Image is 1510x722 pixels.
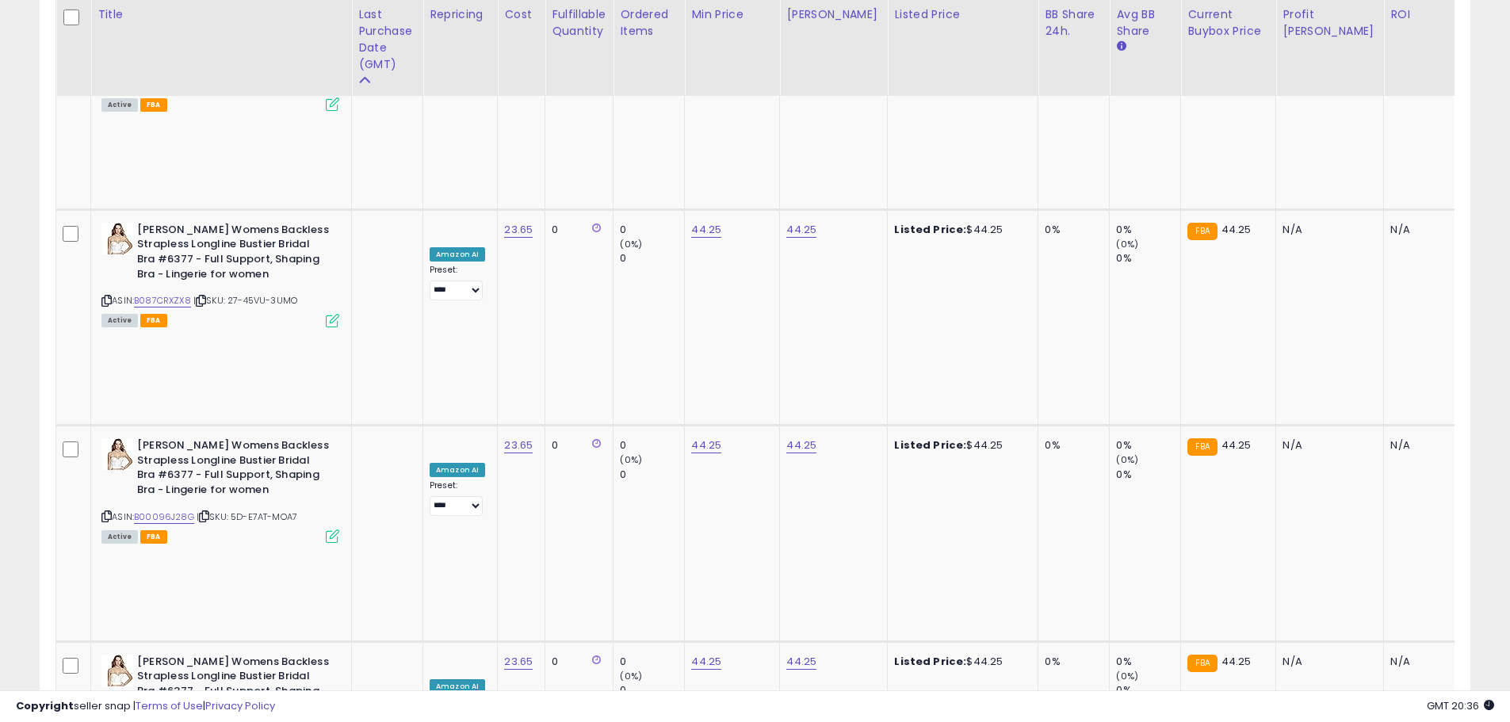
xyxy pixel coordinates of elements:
div: 0% [1116,438,1180,453]
div: 0% [1045,223,1097,237]
div: 0 [552,438,601,453]
strong: Copyright [16,698,74,713]
span: 2025-10-12 20:36 GMT [1427,698,1494,713]
a: 44.25 [691,222,721,238]
div: ASIN: [101,6,339,109]
small: (0%) [620,453,642,466]
span: | SKU: 5D-E7AT-MOA7 [197,510,297,523]
div: N/A [1390,438,1443,453]
span: All listings currently available for purchase on Amazon [101,314,138,327]
span: All listings currently available for purchase on Amazon [101,530,138,544]
small: (0%) [620,238,642,250]
div: Ordered Items [620,6,678,40]
small: (0%) [1116,453,1138,466]
div: 0 [620,655,684,669]
div: 0 [620,251,684,265]
a: B087CRXZX8 [134,294,191,308]
div: Repricing [430,6,491,23]
div: Current Buybox Price [1187,6,1269,40]
div: N/A [1390,655,1443,669]
div: 0 [552,655,601,669]
span: FBA [140,314,167,327]
div: $44.25 [894,438,1026,453]
div: Avg BB Share [1116,6,1174,40]
div: N/A [1390,223,1443,237]
div: ROI [1390,6,1448,23]
div: Amazon AI [430,679,485,693]
b: Listed Price: [894,654,966,669]
small: (0%) [1116,670,1138,682]
small: (0%) [1116,238,1138,250]
span: All listings currently available for purchase on Amazon [101,98,138,112]
span: 44.25 [1221,437,1252,453]
div: Profit [PERSON_NAME] [1283,6,1377,40]
a: 23.65 [504,654,533,670]
b: [PERSON_NAME] Womens Backless Strapless Longline Bustier Bridal Bra #6377 - Full Support, Shaping... [137,223,330,285]
div: Title [97,6,345,23]
b: [PERSON_NAME] Womens Backless Strapless Longline Bustier Bridal Bra #6377 - Full Support, Shaping... [137,438,330,501]
small: (0%) [620,670,642,682]
div: 0 [620,223,684,237]
div: Last Purchase Date (GMT) [358,6,416,73]
div: $44.25 [894,223,1026,237]
a: 23.65 [504,437,533,453]
a: 44.25 [691,654,721,670]
span: FBA [140,98,167,112]
span: 44.25 [1221,222,1252,237]
b: [PERSON_NAME] Womens Backless Strapless Longline Bustier Bridal Bra #6377 - Full Support, Shaping... [137,655,330,717]
a: 44.25 [786,222,816,238]
div: ASIN: [101,438,339,541]
div: Min Price [691,6,773,23]
a: 44.25 [786,654,816,670]
div: 0 [620,683,684,697]
div: 0 [552,223,601,237]
a: B00096J28G [134,510,194,524]
div: Listed Price [894,6,1031,23]
span: | SKU: 27-45VU-3UMO [193,294,297,307]
div: 0% [1116,223,1180,237]
span: 44.25 [1221,654,1252,669]
div: 0 [620,438,684,453]
a: Terms of Use [136,698,203,713]
img: 41udgLDw6dL._SL40_.jpg [101,223,133,254]
div: [PERSON_NAME] [786,6,881,23]
div: 0% [1116,251,1180,265]
a: Privacy Policy [205,698,275,713]
div: 0% [1116,683,1180,697]
small: Avg BB Share. [1116,40,1126,54]
div: 0% [1045,438,1097,453]
div: 0% [1116,468,1180,482]
div: 0% [1116,655,1180,669]
small: FBA [1187,223,1217,240]
small: FBA [1187,655,1217,672]
div: N/A [1283,223,1371,237]
div: Preset: [430,480,485,516]
div: 0 [620,468,684,482]
div: ASIN: [101,223,339,326]
div: Preset: [430,265,485,300]
img: 418H1n+2UKL._SL40_.jpg [101,655,133,686]
div: N/A [1283,438,1371,453]
b: Listed Price: [894,222,966,237]
div: BB Share 24h. [1045,6,1103,40]
div: Cost [504,6,538,23]
span: FBA [140,530,167,544]
div: seller snap | | [16,699,275,714]
div: Amazon AI [430,463,485,477]
a: 44.25 [786,437,816,453]
a: 44.25 [691,437,721,453]
b: Listed Price: [894,437,966,453]
div: 0% [1045,655,1097,669]
div: Fulfillable Quantity [552,6,606,40]
a: 23.65 [504,222,533,238]
img: 41udgLDw6dL._SL40_.jpg [101,438,133,470]
small: FBA [1187,438,1217,456]
div: $44.25 [894,655,1026,669]
div: Amazon AI [430,247,485,262]
div: N/A [1283,655,1371,669]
